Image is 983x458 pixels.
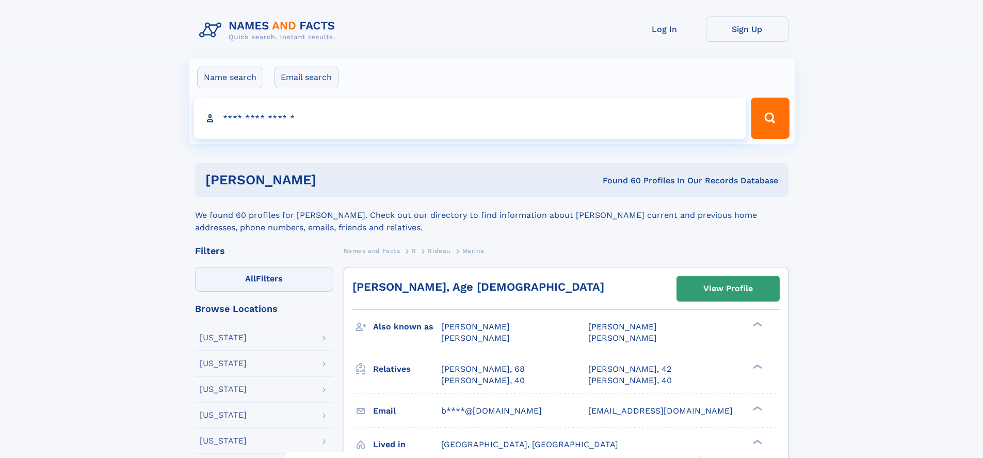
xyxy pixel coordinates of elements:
div: ❯ [750,405,763,412]
div: [US_STATE] [200,385,247,393]
span: [PERSON_NAME] [441,333,510,343]
span: [EMAIL_ADDRESS][DOMAIN_NAME] [588,406,733,416]
div: ❯ [750,438,763,445]
button: Search Button [751,98,789,139]
div: [US_STATE] [200,411,247,419]
div: ❯ [750,321,763,328]
h1: [PERSON_NAME] [205,173,460,186]
label: Name search [197,67,263,88]
span: All [245,274,256,283]
span: [PERSON_NAME] [588,322,657,331]
a: Sign Up [706,17,788,42]
a: [PERSON_NAME], 40 [441,375,525,386]
a: [PERSON_NAME], 40 [588,375,672,386]
a: [PERSON_NAME], 42 [588,364,671,375]
a: Log In [623,17,706,42]
div: Filters [195,246,333,256]
div: [US_STATE] [200,334,247,342]
input: search input [194,98,747,139]
label: Email search [274,67,339,88]
h3: Also known as [373,318,441,336]
div: View Profile [703,277,753,301]
span: [PERSON_NAME] [588,333,657,343]
a: R [412,244,416,257]
div: Browse Locations [195,304,333,313]
div: [US_STATE] [200,437,247,445]
span: Rideau [428,247,450,255]
a: [PERSON_NAME], 68 [441,364,525,375]
div: We found 60 profiles for [PERSON_NAME]. Check out our directory to find information about [PERSON... [195,197,788,234]
div: Found 60 Profiles In Our Records Database [459,175,778,186]
h3: Email [373,402,441,420]
div: ❯ [750,363,763,370]
a: Names and Facts [344,244,400,257]
span: [PERSON_NAME] [441,322,510,331]
div: [US_STATE] [200,359,247,368]
h3: Relatives [373,360,441,378]
a: View Profile [677,276,779,301]
span: [GEOGRAPHIC_DATA], [GEOGRAPHIC_DATA] [441,439,618,449]
label: Filters [195,267,333,292]
img: Logo Names and Facts [195,17,344,44]
a: Rideau [428,244,450,257]
h3: Lived in [373,436,441,453]
a: [PERSON_NAME], Age [DEMOGRAPHIC_DATA] [352,280,604,293]
span: Marina [462,247,485,255]
span: R [412,247,416,255]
